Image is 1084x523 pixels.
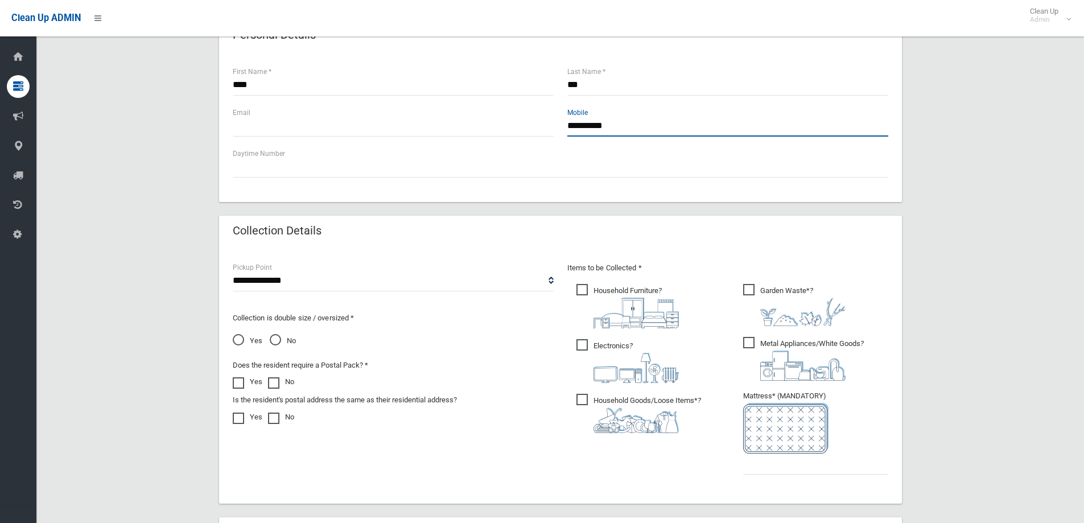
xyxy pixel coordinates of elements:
[760,351,846,381] img: 36c1b0289cb1767239cdd3de9e694f19.png
[233,375,262,389] label: Yes
[760,339,864,381] i: ?
[743,337,864,381] span: Metal Appliances/White Goods
[233,334,262,348] span: Yes
[233,359,368,372] label: Does the resident require a Postal Pack? *
[1024,7,1070,24] span: Clean Up
[219,220,335,242] header: Collection Details
[760,286,846,326] i: ?
[593,396,701,433] i: ?
[576,394,701,433] span: Household Goods/Loose Items*
[593,298,679,328] img: aa9efdbe659d29b613fca23ba79d85cb.png
[233,311,554,325] p: Collection is double size / oversized *
[576,339,679,383] span: Electronics
[233,393,457,407] label: Is the resident's postal address the same as their residential address?
[567,261,888,275] p: Items to be Collected *
[11,13,81,23] span: Clean Up ADMIN
[593,286,679,328] i: ?
[270,334,296,348] span: No
[268,375,294,389] label: No
[1030,15,1058,24] small: Admin
[593,353,679,383] img: 394712a680b73dbc3d2a6a3a7ffe5a07.png
[743,284,846,326] span: Garden Waste*
[233,410,262,424] label: Yes
[576,284,679,328] span: Household Furniture
[743,392,888,454] span: Mattress* (MANDATORY)
[268,410,294,424] label: No
[760,298,846,326] img: 4fd8a5c772b2c999c83690221e5242e0.png
[743,403,829,454] img: e7408bece873d2c1783593a074e5cb2f.png
[593,341,679,383] i: ?
[593,407,679,433] img: b13cc3517677393f34c0a387616ef184.png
